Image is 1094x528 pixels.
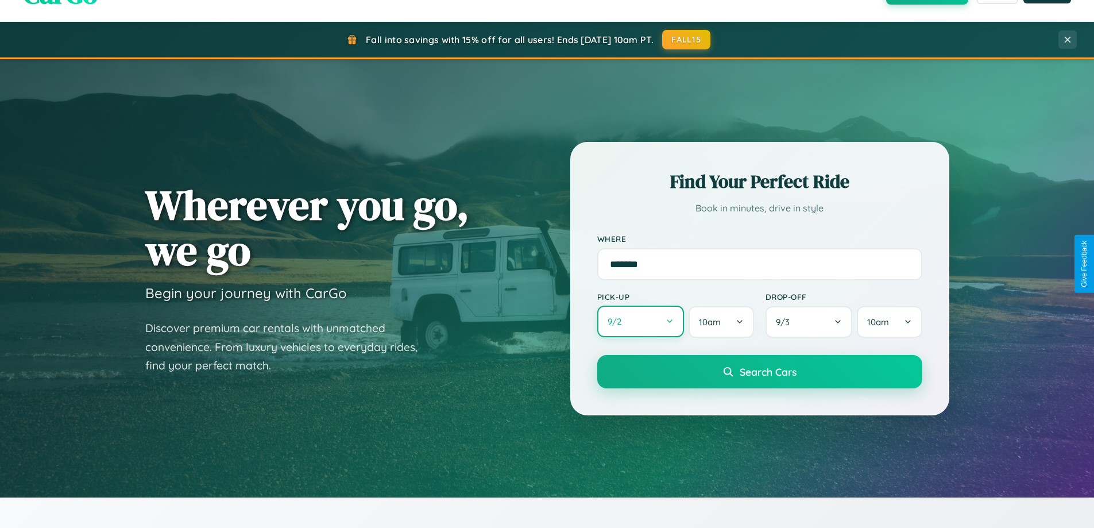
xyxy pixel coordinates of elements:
span: 9 / 3 [776,317,795,327]
button: 9/2 [597,306,685,337]
span: Search Cars [740,365,797,378]
div: Give Feedback [1080,241,1088,287]
span: 10am [699,317,721,327]
p: Discover premium car rentals with unmatched convenience. From luxury vehicles to everyday rides, ... [145,319,432,375]
span: Fall into savings with 15% off for all users! Ends [DATE] 10am PT. [366,34,654,45]
h3: Begin your journey with CarGo [145,284,347,302]
button: 10am [689,306,753,338]
label: Drop-off [766,292,922,302]
span: 10am [867,317,889,327]
label: Where [597,234,922,244]
button: FALL15 [662,30,710,49]
p: Book in minutes, drive in style [597,200,922,217]
h2: Find Your Perfect Ride [597,169,922,194]
button: 9/3 [766,306,853,338]
button: Search Cars [597,355,922,388]
label: Pick-up [597,292,754,302]
h1: Wherever you go, we go [145,182,469,273]
span: 9 / 2 [608,316,627,327]
button: 10am [857,306,922,338]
